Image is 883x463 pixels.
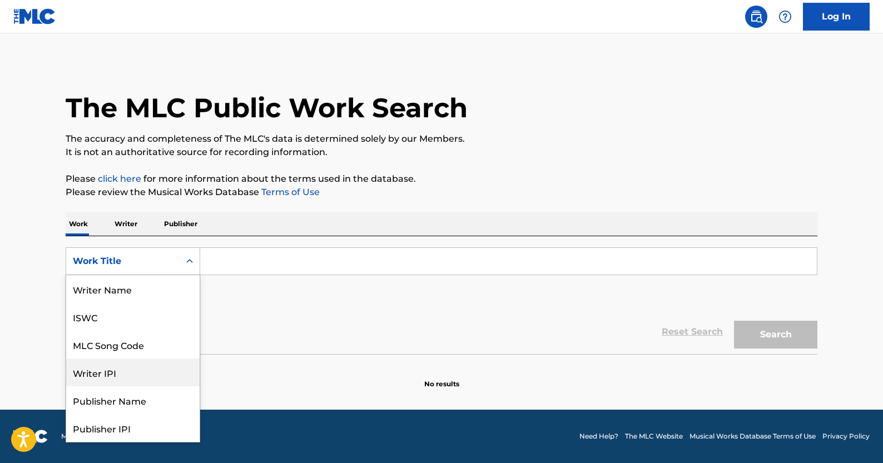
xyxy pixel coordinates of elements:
img: help [778,10,792,23]
p: No results [424,366,459,389]
a: Need Help? [579,431,618,441]
span: Mechanical Licensing Collective © 2025 [61,431,190,441]
img: MLC Logo [13,8,56,24]
img: search [750,10,763,23]
div: ISWC [66,303,200,331]
img: logo [13,430,48,443]
div: Writer Name [66,275,200,303]
div: Publisher Name [66,386,200,414]
a: Log In [803,3,870,31]
p: The accuracy and completeness of The MLC's data is determined solely by our Members. [66,132,817,146]
p: Please review the Musical Works Database [66,186,817,199]
p: Writer [111,212,141,236]
div: Help [774,6,796,28]
a: Public Search [745,6,767,28]
h1: The MLC Public Work Search [66,91,468,125]
p: Publisher [161,212,201,236]
p: It is not an authoritative source for recording information. [66,146,817,159]
a: The MLC Website [625,431,683,441]
p: Please for more information about the terms used in the database. [66,172,817,186]
a: Terms of Use [259,187,320,197]
a: click here [98,173,141,184]
div: Work Title [73,255,173,268]
a: Musical Works Database Terms of Use [689,431,816,441]
div: Publisher IPI [66,414,200,442]
p: Work [66,212,91,236]
a: Privacy Policy [822,431,870,441]
form: Search Form [66,247,817,354]
div: Writer IPI [66,359,200,386]
div: MLC Song Code [66,331,200,359]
